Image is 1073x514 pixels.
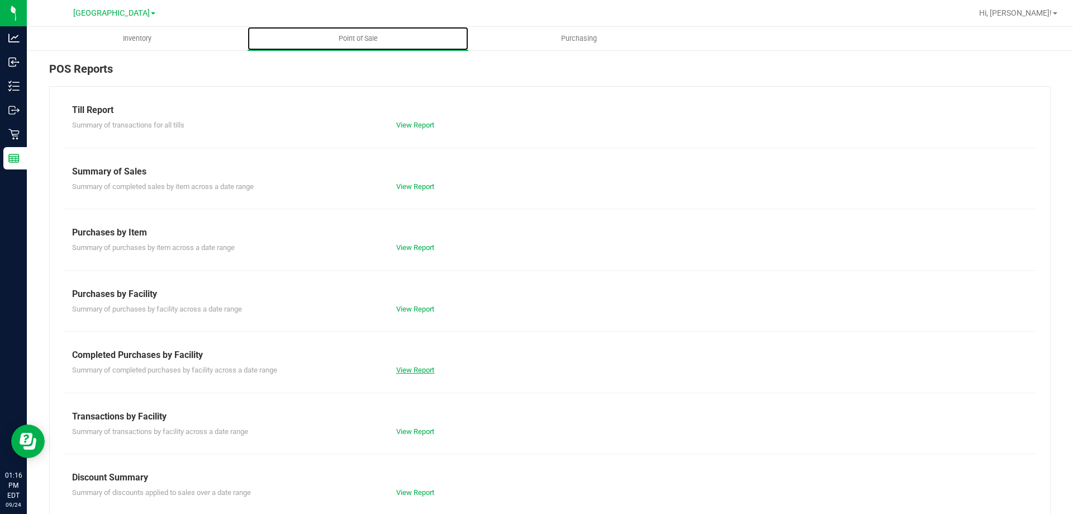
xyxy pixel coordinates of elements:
inline-svg: Inbound [8,56,20,68]
a: View Report [396,488,434,497]
span: Summary of completed purchases by facility across a date range [72,366,277,374]
div: POS Reports [49,60,1051,86]
div: Transactions by Facility [72,410,1028,423]
div: Discount Summary [72,471,1028,484]
a: Inventory [27,27,248,50]
inline-svg: Analytics [8,32,20,44]
a: Purchasing [468,27,689,50]
a: View Report [396,121,434,129]
div: Purchases by Facility [72,287,1028,301]
span: Summary of completed sales by item across a date range [72,182,254,191]
span: Summary of discounts applied to sales over a date range [72,488,251,497]
span: Inventory [108,34,167,44]
a: View Report [396,305,434,313]
a: View Report [396,182,434,191]
span: Point of Sale [324,34,393,44]
iframe: Resource center [11,425,45,458]
a: View Report [396,243,434,252]
inline-svg: Retail [8,129,20,140]
span: Hi, [PERSON_NAME]! [979,8,1052,17]
a: View Report [396,427,434,436]
p: 09/24 [5,501,22,509]
a: Point of Sale [248,27,468,50]
a: View Report [396,366,434,374]
div: Till Report [72,103,1028,117]
span: [GEOGRAPHIC_DATA] [73,8,150,18]
div: Completed Purchases by Facility [72,348,1028,362]
div: Purchases by Item [72,226,1028,239]
p: 01:16 PM EDT [5,470,22,501]
inline-svg: Reports [8,153,20,164]
span: Summary of transactions by facility across a date range [72,427,248,436]
span: Summary of purchases by item across a date range [72,243,235,252]
inline-svg: Inventory [8,81,20,92]
span: Summary of transactions for all tills [72,121,184,129]
span: Summary of purchases by facility across a date range [72,305,242,313]
span: Purchasing [546,34,612,44]
inline-svg: Outbound [8,105,20,116]
div: Summary of Sales [72,165,1028,178]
